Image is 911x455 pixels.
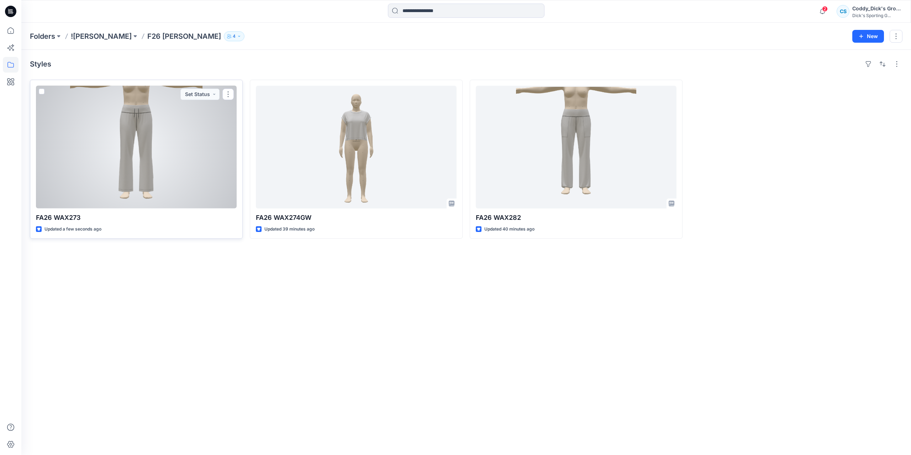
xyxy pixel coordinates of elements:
p: F26 [PERSON_NAME] [147,31,221,41]
p: 4 [233,32,236,40]
button: 4 [224,31,244,41]
a: ![PERSON_NAME] [71,31,132,41]
a: FA26 WAX274GW [256,86,457,208]
a: Folders [30,31,55,41]
h4: Styles [30,60,51,68]
p: FA26 WAX282 [476,213,676,223]
p: FA26 WAX273 [36,213,237,223]
div: Dick's Sporting G... [852,13,902,18]
p: Updated 40 minutes ago [484,226,535,233]
span: 2 [822,6,828,12]
p: Updated 39 minutes ago [264,226,315,233]
div: Coddy_Dick's Group [852,4,902,13]
button: New [852,30,884,43]
p: Updated a few seconds ago [44,226,101,233]
div: CS [837,5,849,18]
a: FA26 WAX273 [36,86,237,208]
a: FA26 WAX282 [476,86,676,208]
p: FA26 WAX274GW [256,213,457,223]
